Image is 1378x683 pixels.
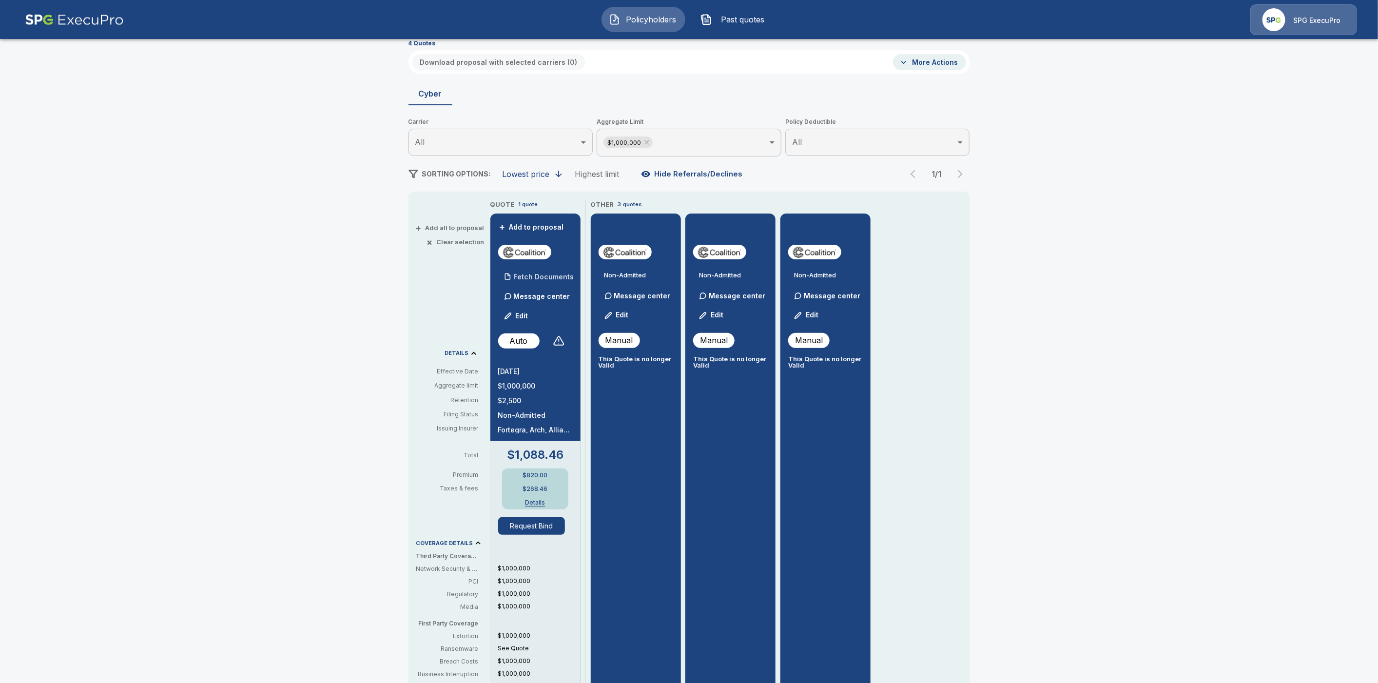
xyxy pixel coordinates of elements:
[514,291,570,301] p: Message center
[603,137,653,148] div: $1,000,000
[498,222,566,233] button: +Add to proposal
[416,225,422,231] span: +
[792,245,837,259] img: coalitioncyber
[507,449,563,461] p: $1,088.46
[416,670,479,679] p: Business Interruption
[716,14,770,25] span: Past quotes
[498,427,573,433] p: Fortegra, Arch, Allianz, Aspen, Vantage
[416,424,479,433] p: Issuing Insurer
[605,334,633,346] p: Manual
[498,517,565,535] button: Request Bind
[792,137,802,147] span: All
[416,472,486,478] p: Premium
[927,170,947,178] p: 1 / 1
[700,14,712,25] img: Past quotes Icon
[498,517,573,535] span: Request Bind
[498,412,573,419] p: Non-Admitted
[893,54,966,70] button: More Actions
[516,500,555,506] button: Details
[408,117,593,127] span: Carrier
[599,356,673,369] p: This Quote is no longer Valid
[618,200,621,209] p: 3
[25,4,124,35] img: AA Logo
[614,291,671,301] p: Message center
[498,657,581,665] p: $1,000,000
[416,396,479,405] p: Retention
[597,117,781,127] span: Aggregate Limit
[416,541,473,546] p: COVERAGE DETAILS
[429,239,485,245] button: ×Clear selection
[603,137,645,148] span: $1,000,000
[785,117,970,127] span: Policy Deductible
[498,577,581,585] p: $1,000,000
[523,486,548,492] p: $268.46
[415,137,425,147] span: All
[416,619,486,628] p: First Party Coverage
[498,644,581,653] p: See Quote
[510,335,528,347] p: Auto
[416,590,479,599] p: Regulatory
[416,632,479,641] p: Extortion
[601,306,634,325] button: Edit
[602,7,685,32] button: Policyholders IconPolicyholders
[697,245,742,259] img: coalitioncyber
[503,169,550,179] div: Lowest price
[416,657,479,666] p: Breach Costs
[624,14,678,25] span: Policyholders
[794,272,863,278] p: Non-Admitted
[693,7,777,32] button: Past quotes IconPast quotes
[416,644,479,653] p: Ransomware
[523,472,548,478] p: $820.00
[416,367,479,376] p: Effective Date
[416,381,479,390] p: Aggregate limit
[416,410,479,419] p: Filing Status
[416,603,479,611] p: Media
[709,291,765,301] p: Message center
[498,397,573,404] p: $2,500
[602,245,648,259] img: coalitioncyber
[790,306,823,325] button: Edit
[575,169,620,179] div: Highest limit
[427,239,433,245] span: ×
[498,602,581,611] p: $1,000,000
[498,589,581,598] p: $1,000,000
[788,356,863,369] p: This Quote is no longer Valid
[699,272,768,278] p: Non-Admitted
[412,54,585,70] button: Download proposal with selected carriers (0)
[445,351,469,356] p: DETAILS
[500,224,505,231] span: +
[416,565,479,573] p: Network Security & Privacy Liability
[416,552,486,561] p: Third Party Coverage
[502,245,547,259] img: coalitioncyber
[604,272,673,278] p: Non-Admitted
[416,486,486,491] p: Taxes & fees
[416,452,486,458] p: Total
[519,200,538,209] p: 1 quote
[418,225,485,231] button: +Add all to proposal
[693,356,768,369] p: This Quote is no longer Valid
[408,40,436,46] p: 4 Quotes
[498,383,573,390] p: $1,000,000
[498,368,573,375] p: [DATE]
[609,14,621,25] img: Policyholders Icon
[795,334,823,346] p: Manual
[623,200,642,209] p: quotes
[695,306,728,325] button: Edit
[1250,4,1357,35] a: Agency IconSPG ExecuPro
[422,170,491,178] span: SORTING OPTIONS:
[1262,8,1285,31] img: Agency Icon
[639,165,747,183] button: Hide Referrals/Declines
[591,200,614,210] p: OTHER
[1293,16,1340,25] p: SPG ExecuPro
[498,631,581,640] p: $1,000,000
[700,334,728,346] p: Manual
[804,291,860,301] p: Message center
[514,273,574,280] p: Fetch Documents
[498,669,581,678] p: $1,000,000
[498,564,581,573] p: $1,000,000
[408,82,452,105] button: Cyber
[416,577,479,586] p: PCI
[490,200,515,210] p: QUOTE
